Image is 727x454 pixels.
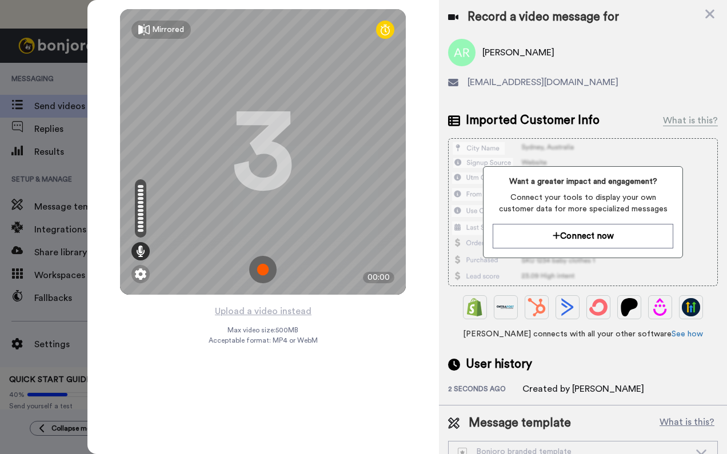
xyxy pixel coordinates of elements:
img: ic_record_start.svg [249,256,277,283]
button: Upload a video instead [211,304,315,319]
img: c638375f-eacb-431c-9714-bd8d08f708a7-1584310529.jpg [1,2,32,33]
span: User history [466,356,532,373]
img: GoHighLevel [682,298,700,316]
img: ic_gear.svg [135,268,146,280]
span: Message template [469,415,571,432]
div: 2 seconds ago [448,384,522,396]
span: Acceptable format: MP4 or WebM [209,336,318,345]
img: Drip [651,298,669,316]
div: What is this? [663,114,718,127]
button: Connect now [493,224,673,248]
div: 3 [231,109,294,195]
div: Created by [PERSON_NAME] [522,382,644,396]
span: Hi [PERSON_NAME], thank you so much for signing up! I wanted to say thanks in person with a quick... [64,10,151,127]
div: 00:00 [363,272,394,283]
img: ActiveCampaign [558,298,577,316]
span: Connect your tools to display your own customer data for more specialized messages [493,192,673,215]
button: What is this? [656,415,718,432]
img: Patreon [620,298,638,316]
span: Want a greater impact and engagement? [493,176,673,187]
img: Hubspot [528,298,546,316]
span: Imported Customer Info [466,112,600,129]
span: Max video size: 500 MB [227,326,298,335]
span: [PERSON_NAME] connects with all your other software [448,328,718,340]
img: mute-white.svg [37,37,50,50]
img: Ontraport [497,298,515,316]
img: Shopify [466,298,484,316]
a: See how [672,330,703,338]
img: ConvertKit [589,298,608,316]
